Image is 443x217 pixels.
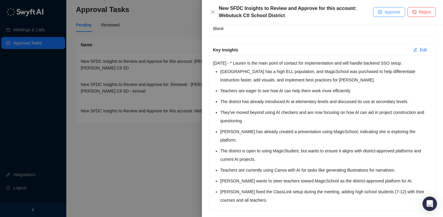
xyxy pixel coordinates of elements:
button: Close [209,8,216,16]
span: close [210,10,215,14]
button: Edit [408,45,432,55]
span: Reject [419,9,431,15]
span: edit [413,47,417,52]
li: [PERSON_NAME] has already created a presentation using MagicSchool, indicating she is exploring t... [220,127,432,144]
li: [PERSON_NAME] wants to steer teachers toward MagicSchool as the district-approved platform for AI. [220,177,432,185]
li: [PERSON_NAME] fixed the ClassLink setup during the meeting, adding high school students (7-12) wi... [220,188,432,204]
div: Key Insights [213,47,408,53]
li: Teachers are eager to see how AI can help them work more efficiently. [220,87,432,95]
em: Blank [213,26,224,31]
span: check-circle [378,10,382,14]
li: The district is open to using MagicStudent, but wants to ensure it aligns with district-approved ... [220,147,432,164]
div: New SFDC Insights to Review and Approve for this account: Webutuck Ctl School District [219,5,373,19]
button: Approve [373,7,405,17]
span: stop [412,10,416,14]
li: They've moved beyond using AI checkers and are now focusing on how AI can aid in project construc... [220,108,432,125]
span: Approve [385,9,400,15]
li: [GEOGRAPHIC_DATA] has a high ELL population, and MagicSchool was purchased to help differentiate ... [220,67,432,84]
p: [DATE] - * Lauren is the main point of contact for implementation and will handle backend SSO setup. [213,59,432,67]
li: The district has already introduced AI at elementary levels and discussed its use at secondary le... [220,97,432,106]
div: Open Intercom Messenger [423,197,437,211]
li: Teachers are currently using Canva with AI for tasks like generating illustrations for narratives. [220,166,432,174]
button: Reject [407,7,436,17]
span: Edit [420,47,427,53]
